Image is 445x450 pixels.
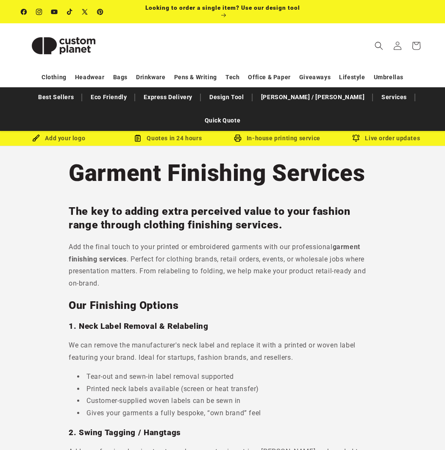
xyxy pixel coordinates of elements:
[77,383,376,395] li: Printed neck labels available (screen or heat transfer)
[200,113,245,128] a: Quick Quote
[136,70,165,85] a: Drinkware
[234,134,242,142] img: In-house printing
[225,70,239,85] a: Tech
[77,407,376,419] li: Gives your garments a fully bespoke, “own brand” feel
[145,4,300,11] span: Looking to order a single item? Use our design tool
[257,90,369,105] a: [PERSON_NAME] / [PERSON_NAME]
[69,205,376,232] h2: The key to adding extra perceived value to your fashion range through clothing finishing services.
[248,70,290,85] a: Office & Paper
[69,243,360,263] strong: garment finishing services
[21,27,106,65] img: Custom Planet
[69,299,376,312] h2: Our Finishing Options
[75,70,105,85] a: Headwear
[174,70,217,85] a: Pens & Writing
[69,158,376,188] h1: Garment Finishing Services
[69,339,376,364] p: We can remove the manufacturer's neck label and replace it with a printed or woven label featurin...
[77,371,376,383] li: Tear-out and sewn-in label removal supported
[299,70,331,85] a: Giveaways
[352,134,360,142] img: Order updates
[42,70,67,85] a: Clothing
[205,90,248,105] a: Design Tool
[34,90,78,105] a: Best Sellers
[370,36,388,55] summary: Search
[4,133,114,144] div: Add your logo
[18,23,109,68] a: Custom Planet
[134,134,142,142] img: Order Updates Icon
[86,90,131,105] a: Eco Friendly
[113,70,128,85] a: Bags
[222,133,332,144] div: In-house printing service
[69,241,376,290] p: Add the final touch to your printed or embroidered garments with our professional . Perfect for c...
[332,133,441,144] div: Live order updates
[69,428,376,438] h3: 2. Swing Tagging / Hangtags
[139,90,197,105] a: Express Delivery
[339,70,365,85] a: Lifestyle
[69,321,376,331] h3: 1. Neck Label Removal & Relabeling
[377,90,411,105] a: Services
[32,134,40,142] img: Brush Icon
[77,395,376,407] li: Customer-supplied woven labels can be sewn in
[374,70,403,85] a: Umbrellas
[114,133,223,144] div: Quotes in 24 hours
